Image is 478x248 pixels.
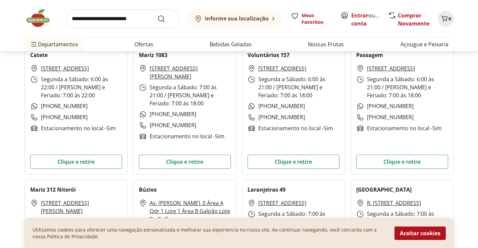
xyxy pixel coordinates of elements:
[150,64,231,81] a: [STREET_ADDRESS][PERSON_NAME]
[24,8,58,28] img: Hortifruti
[401,40,448,48] a: Açougue e Peixaria
[139,121,196,130] p: [PHONE_NUMBER]
[302,12,332,26] span: Meus Favoritos
[139,83,231,107] p: Segunda a Sábado: 7:00 às 21:00 / [PERSON_NAME] e Feriado: 7:00 às 18:00
[356,75,448,99] p: Segunda a Sábado: 6:00 às 21:00 / [PERSON_NAME] e Feriado: 7:00 às 18:00
[30,36,38,52] button: Menu
[448,15,451,22] span: 0
[135,40,153,48] a: Ofertas
[356,210,448,234] p: Segunda a Sábado: 7:00 às 21:00 / [PERSON_NAME] e Feriado: 7:00 às 20:00
[30,113,88,121] p: [PHONE_NUMBER]
[351,11,381,28] span: ou
[30,102,88,110] p: [PHONE_NUMBER]
[187,9,283,28] button: Informe sua localização
[210,40,252,48] a: Bebidas Geladas
[30,75,122,99] p: Segunda a Sábado: 6:00 às 22:00 / [PERSON_NAME] e Feriado: 7:00 às 22:00
[30,155,122,169] button: Clique e retire
[30,36,78,52] span: Departamentos
[356,102,414,110] p: [PHONE_NUMBER]
[139,132,224,141] p: Estacionamento no local - Sim
[157,15,173,23] button: Submit Search
[41,64,89,72] a: [STREET_ADDRESS]
[258,199,306,207] a: [STREET_ADDRESS]
[41,199,122,215] a: [STREET_ADDRESS][PERSON_NAME]
[33,227,386,240] p: Utilizamos cookies para oferecer uma navegação personalizada e melhorar sua experiencia no nosso ...
[248,155,339,169] button: Clique e retire
[351,12,388,27] a: Criar conta
[356,124,442,133] p: Estacionamento no local - Sim
[438,11,454,27] button: Carrinho
[139,186,157,194] h2: Búzios
[205,15,269,22] b: Informe sua localização
[150,199,231,223] a: Av. [PERSON_NAME], 0 Área A Qdr 1 Lote 1 Área B Galpão Lote B - Golfe
[139,110,196,118] p: [PHONE_NUMBER]
[291,12,332,26] a: Meus Favoritos
[30,124,116,133] p: Estacionamento no local - Sim
[398,12,429,27] a: Comprar Novamente
[248,210,339,234] p: Segunda a Sábado: 7:00 às 21:00 / [PERSON_NAME] e Feriado: 7:00 às 18:00
[356,155,448,169] button: Clique e retire
[30,51,48,59] h2: Catete
[356,186,412,194] h2: [GEOGRAPHIC_DATA]
[258,64,306,72] a: [STREET_ADDRESS]
[139,51,167,59] h2: Mariz 1083
[356,51,383,59] h2: Passagem
[356,113,414,121] p: [PHONE_NUMBER]
[367,199,421,207] a: R. [STREET_ADDRESS]
[66,9,179,28] input: search
[248,124,333,133] p: Estacionamento no local - Sim
[308,40,344,48] a: Nossas Frutas
[248,102,305,110] p: [PHONE_NUMBER]
[367,64,415,72] a: [STREET_ADDRESS]
[394,227,446,240] button: Aceitar cookies
[248,186,285,194] h2: Laranjeiras 49
[248,75,339,99] p: Segunda a Sábado: 6:00 às 21:00 / [PERSON_NAME] e Feriado: 7:00 às 18:00
[248,113,305,121] p: [PHONE_NUMBER]
[30,186,76,194] h2: Mariz 312 Niterói
[351,12,368,19] a: Entrar
[139,155,231,169] button: Clique e retire
[248,51,289,59] h2: Voluntários 157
